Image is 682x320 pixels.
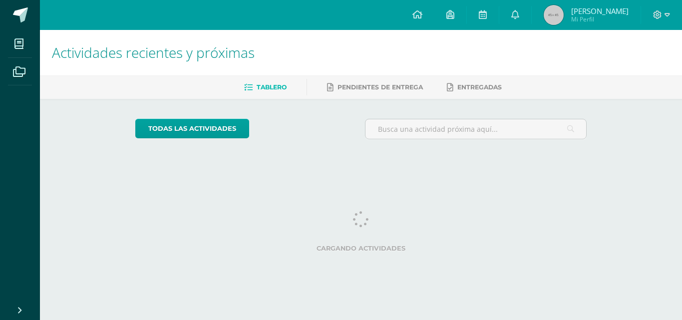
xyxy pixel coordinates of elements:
[244,79,287,95] a: Tablero
[571,15,629,23] span: Mi Perfil
[571,6,629,16] span: [PERSON_NAME]
[544,5,564,25] img: 45x45
[257,83,287,91] span: Tablero
[365,119,587,139] input: Busca una actividad próxima aquí...
[457,83,502,91] span: Entregadas
[135,245,587,252] label: Cargando actividades
[447,79,502,95] a: Entregadas
[327,79,423,95] a: Pendientes de entrega
[338,83,423,91] span: Pendientes de entrega
[135,119,249,138] a: todas las Actividades
[52,43,255,62] span: Actividades recientes y próximas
